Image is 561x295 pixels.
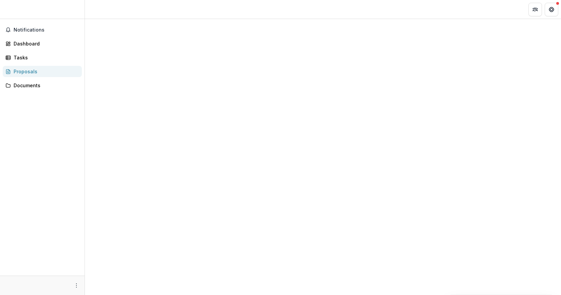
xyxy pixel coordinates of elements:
[3,38,82,49] a: Dashboard
[72,281,80,290] button: More
[14,54,76,61] div: Tasks
[14,40,76,47] div: Dashboard
[3,80,82,91] a: Documents
[528,3,542,16] button: Partners
[545,3,558,16] button: Get Help
[14,27,79,33] span: Notifications
[14,68,76,75] div: Proposals
[3,66,82,77] a: Proposals
[3,24,82,35] button: Notifications
[3,52,82,63] a: Tasks
[14,82,76,89] div: Documents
